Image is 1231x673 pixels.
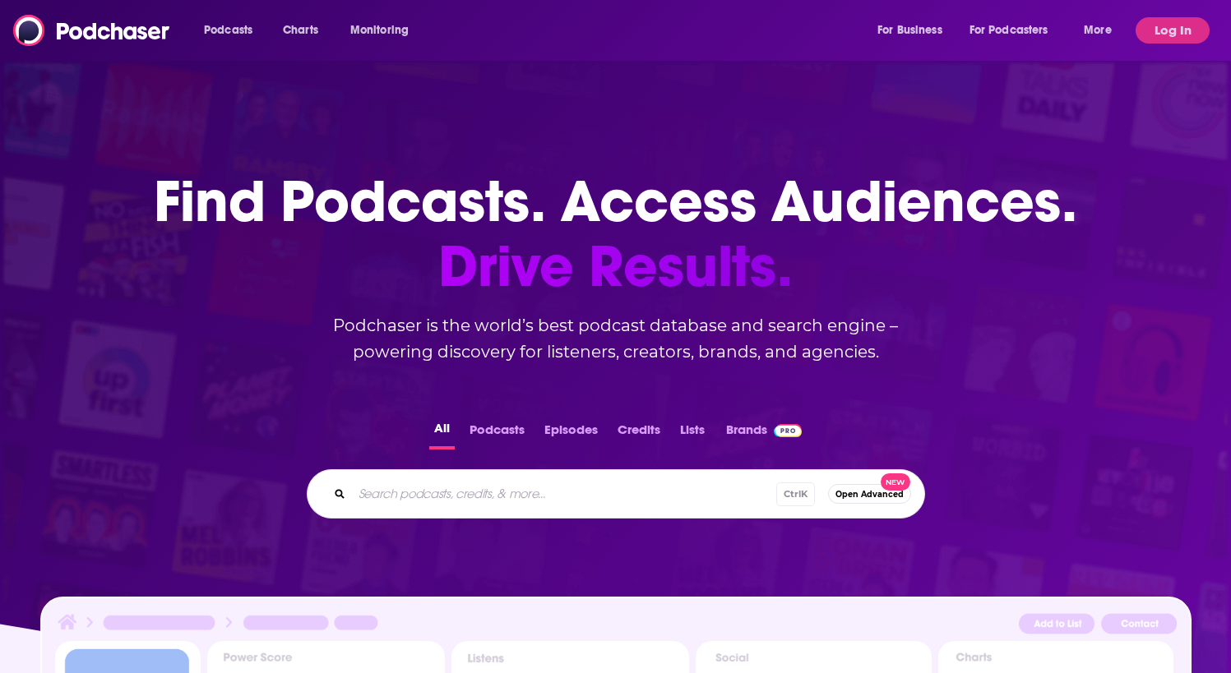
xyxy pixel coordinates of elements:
[283,19,318,42] span: Charts
[350,19,409,42] span: Monitoring
[352,481,776,507] input: Search podcasts, credits, & more...
[1072,17,1132,44] button: open menu
[959,17,1072,44] button: open menu
[13,15,171,46] img: Podchaser - Follow, Share and Rate Podcasts
[287,312,945,365] h2: Podchaser is the world’s best podcast database and search engine – powering discovery for listene...
[272,17,328,44] a: Charts
[675,417,710,449] button: Lists
[1136,17,1210,44] button: Log In
[465,417,530,449] button: Podcasts
[828,484,911,504] button: Open AdvancedNew
[204,19,252,42] span: Podcasts
[970,19,1048,42] span: For Podcasters
[55,611,1177,640] img: Podcast Insights Header
[429,417,455,449] button: All
[877,19,942,42] span: For Business
[835,490,904,499] span: Open Advanced
[613,417,665,449] button: Credits
[539,417,603,449] button: Episodes
[881,473,910,491] span: New
[726,417,803,449] a: BrandsPodchaser Pro
[339,17,430,44] button: open menu
[866,17,963,44] button: open menu
[154,169,1077,299] h1: Find Podcasts. Access Audiences.
[776,482,815,506] span: Ctrl K
[774,424,803,437] img: Podchaser Pro
[192,17,274,44] button: open menu
[1084,19,1112,42] span: More
[154,234,1077,299] span: Drive Results.
[307,469,925,519] div: Search podcasts, credits, & more...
